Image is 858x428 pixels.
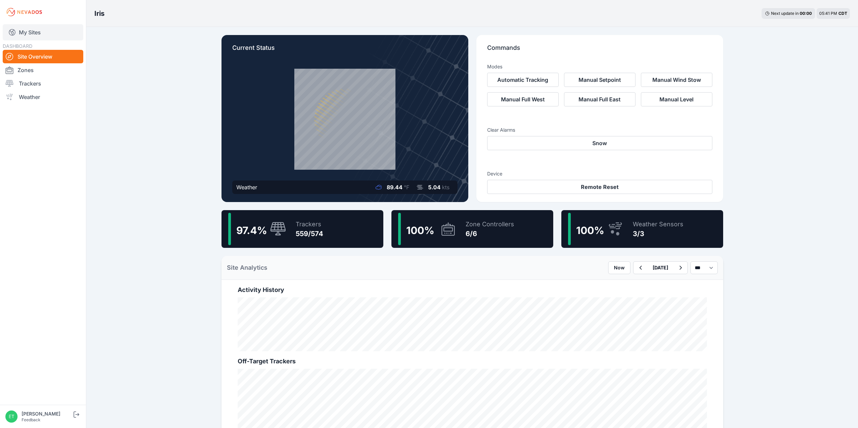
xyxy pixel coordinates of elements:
[608,261,630,274] button: Now
[487,43,712,58] p: Commands
[487,92,559,106] button: Manual Full West
[641,92,712,106] button: Manual Level
[5,410,18,423] img: Ethan Nguyen
[3,90,83,104] a: Weather
[838,11,847,16] span: CDT
[466,220,514,229] div: Zone Controllers
[633,220,683,229] div: Weather Sensors
[819,11,837,16] span: 05:41 PM
[296,220,323,229] div: Trackers
[3,50,83,63] a: Site Overview
[633,229,683,238] div: 3/3
[3,43,32,49] span: DASHBOARD
[238,285,707,295] h2: Activity History
[564,92,635,106] button: Manual Full East
[236,224,267,236] span: 97.4 %
[238,357,707,366] h2: Off-Target Trackers
[94,9,105,18] h3: Iris
[5,7,43,18] img: Nevados
[404,184,409,191] span: °F
[641,73,712,87] button: Manual Wind Stow
[3,24,83,40] a: My Sites
[232,43,457,58] p: Current Status
[227,263,267,272] h2: Site Analytics
[428,184,441,191] span: 5.04
[576,224,604,236] span: 100 %
[487,63,502,70] h3: Modes
[771,11,799,16] span: Next update in
[387,184,403,191] span: 89.44
[487,170,712,177] h3: Device
[487,136,712,150] button: Snow
[22,410,72,417] div: [PERSON_NAME]
[3,77,83,90] a: Trackers
[3,63,83,77] a: Zones
[236,183,257,191] div: Weather
[564,73,635,87] button: Manual Setpoint
[800,11,812,16] div: 00 : 00
[487,180,712,194] button: Remote Reset
[647,262,674,274] button: [DATE]
[22,417,40,422] a: Feedback
[561,210,723,248] a: 100%Weather Sensors3/3
[391,210,553,248] a: 100%Zone Controllers6/6
[487,127,712,133] h3: Clear Alarms
[221,210,383,248] a: 97.4%Trackers559/574
[487,73,559,87] button: Automatic Tracking
[406,224,434,236] span: 100 %
[94,5,105,22] nav: Breadcrumb
[466,229,514,238] div: 6/6
[442,184,449,191] span: kts
[296,229,323,238] div: 559/574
